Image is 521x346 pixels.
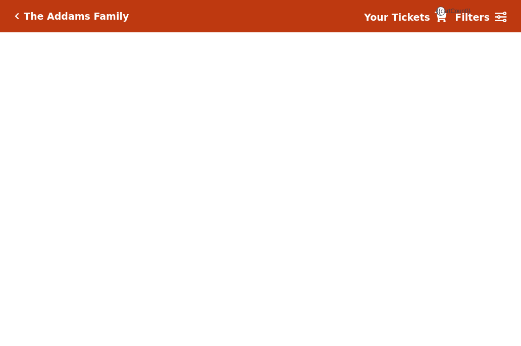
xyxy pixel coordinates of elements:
span: {{cartCount}} [436,7,445,16]
a: Click here to go back to filters [15,13,19,20]
h5: The Addams Family [24,11,129,22]
a: Your Tickets {{cartCount}} [364,10,447,25]
strong: Filters [455,12,490,23]
strong: Your Tickets [364,12,430,23]
a: Filters [455,10,506,25]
